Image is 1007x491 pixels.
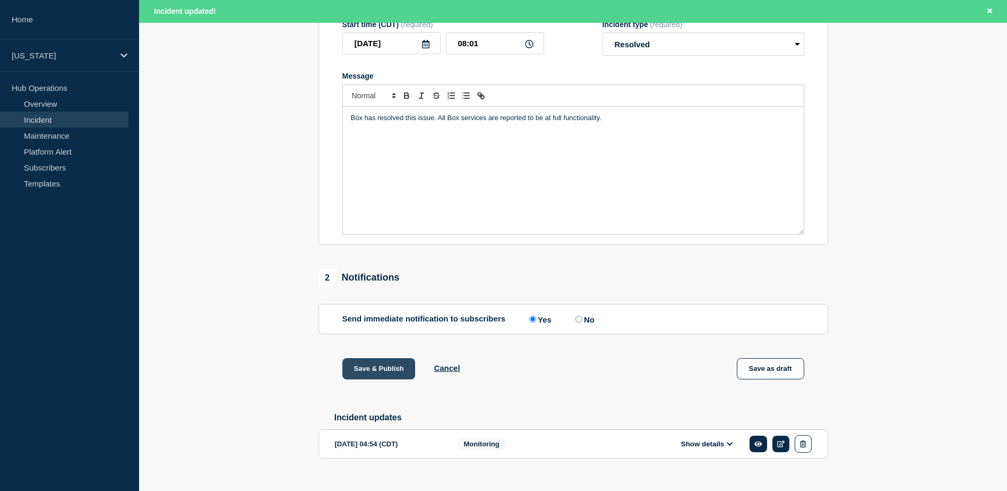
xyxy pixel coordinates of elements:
[342,72,804,80] div: Message
[319,269,337,287] span: 2
[342,358,416,379] button: Save & Publish
[983,5,996,18] button: Close banner
[575,316,582,323] input: No
[342,314,804,324] div: Send immediate notification to subscribers
[343,107,804,234] div: Message
[678,439,736,448] button: Show details
[434,363,460,373] button: Cancel
[444,89,459,102] button: Toggle ordered list
[457,438,506,450] span: Monitoring
[603,32,804,56] select: Incident type
[335,435,441,453] div: [DATE] 04:54 (CDT)
[342,20,544,29] div: Start time (CDT)
[446,32,544,54] input: HH:MM
[401,20,433,29] span: (required)
[603,20,804,29] div: Incident type
[737,358,804,379] button: Save as draft
[347,89,399,102] span: Font size
[319,269,400,287] div: Notifications
[474,89,488,102] button: Toggle link
[334,413,828,422] h2: Incident updates
[154,7,216,15] span: Incident updated!
[414,89,429,102] button: Toggle italic text
[429,89,444,102] button: Toggle strikethrough text
[399,89,414,102] button: Toggle bold text
[529,316,536,323] input: Yes
[573,314,595,324] label: No
[342,32,441,54] input: YYYY-MM-DD
[527,314,552,324] label: Yes
[351,113,796,123] p: Box has resolved this issue. All Box services are reported to be at full functionality.
[342,314,506,324] p: Send immediate notification to subscribers
[12,51,114,60] p: [US_STATE]
[650,20,683,29] span: (required)
[459,89,474,102] button: Toggle bulleted list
